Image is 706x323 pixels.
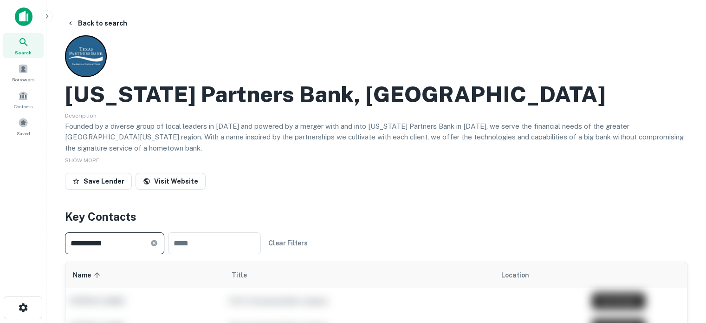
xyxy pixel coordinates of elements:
a: Contacts [3,87,44,112]
span: Saved [17,130,30,137]
button: Save Lender [65,173,132,190]
p: Founded by a diverse group of local leaders in [DATE] and powered by a merger with and into [US_S... [65,121,687,154]
a: Saved [3,114,44,139]
span: SHOW MORE [65,157,99,164]
img: capitalize-icon.png [15,7,32,26]
span: Contacts [14,103,32,110]
button: Back to search [63,15,131,32]
span: Borrowers [12,76,34,83]
button: Clear Filters [265,235,311,251]
a: Borrowers [3,60,44,85]
h4: Key Contacts [65,208,687,225]
a: Search [3,33,44,58]
span: Description [65,112,97,119]
h2: [US_STATE] Partners Bank, [GEOGRAPHIC_DATA] [65,81,606,108]
iframe: Chat Widget [660,249,706,293]
a: Visit Website [136,173,206,190]
span: Search [15,49,32,56]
